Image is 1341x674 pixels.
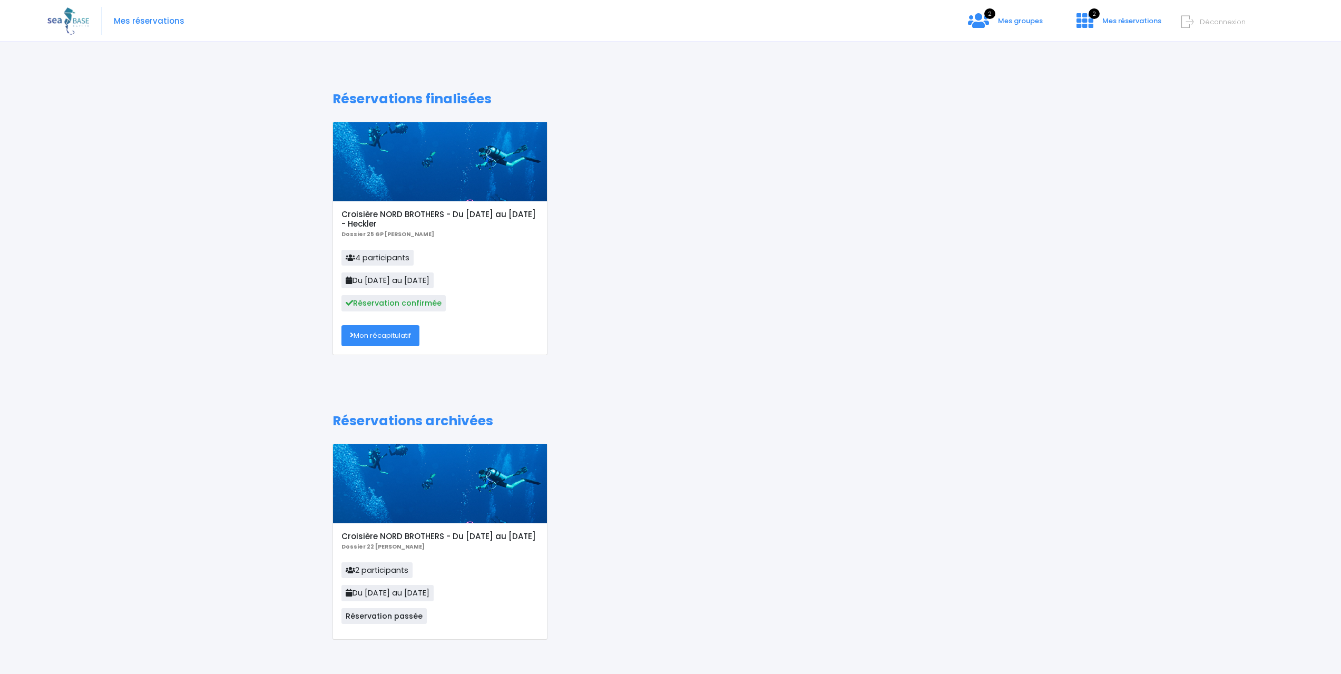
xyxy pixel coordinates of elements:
span: Déconnexion [1200,17,1246,27]
b: Dossier 25 GP [PERSON_NAME] [341,230,434,238]
b: Dossier 22 [PERSON_NAME] [341,543,425,551]
h1: Réservations finalisées [332,91,1009,107]
span: Réservation confirmée [341,295,446,311]
span: Réservation passée [341,608,427,624]
h5: Croisière NORD BROTHERS - Du [DATE] au [DATE] - Heckler [341,210,538,229]
span: Mes groupes [998,16,1043,26]
h1: Réservations archivées [332,413,1009,429]
h5: Croisière NORD BROTHERS - Du [DATE] au [DATE] [341,532,538,541]
a: 2 Mes groupes [960,19,1051,30]
a: Mon récapitulatif [341,325,419,346]
span: Du [DATE] au [DATE] [341,585,434,601]
span: Du [DATE] au [DATE] [341,272,434,288]
span: 2 [984,8,995,19]
span: 2 participants [341,562,413,578]
a: 2 Mes réservations [1068,19,1168,30]
span: 4 participants [341,250,414,266]
span: 2 [1089,8,1100,19]
span: Mes réservations [1102,16,1161,26]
